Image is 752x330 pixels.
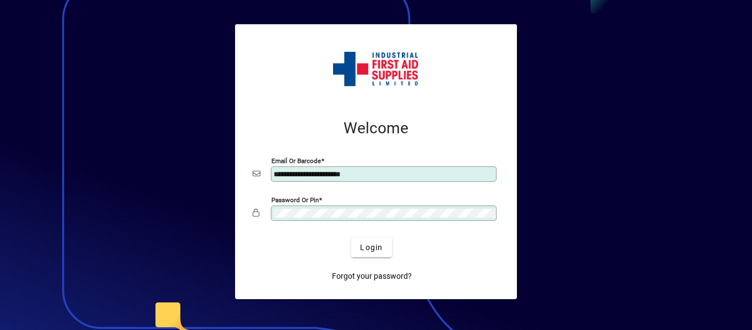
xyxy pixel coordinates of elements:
span: Login [360,242,383,253]
a: Forgot your password? [328,266,416,286]
mat-label: Email or Barcode [271,157,321,165]
span: Forgot your password? [332,271,412,282]
mat-label: Password or Pin [271,196,319,204]
button: Login [351,237,391,257]
h2: Welcome [253,119,499,138]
